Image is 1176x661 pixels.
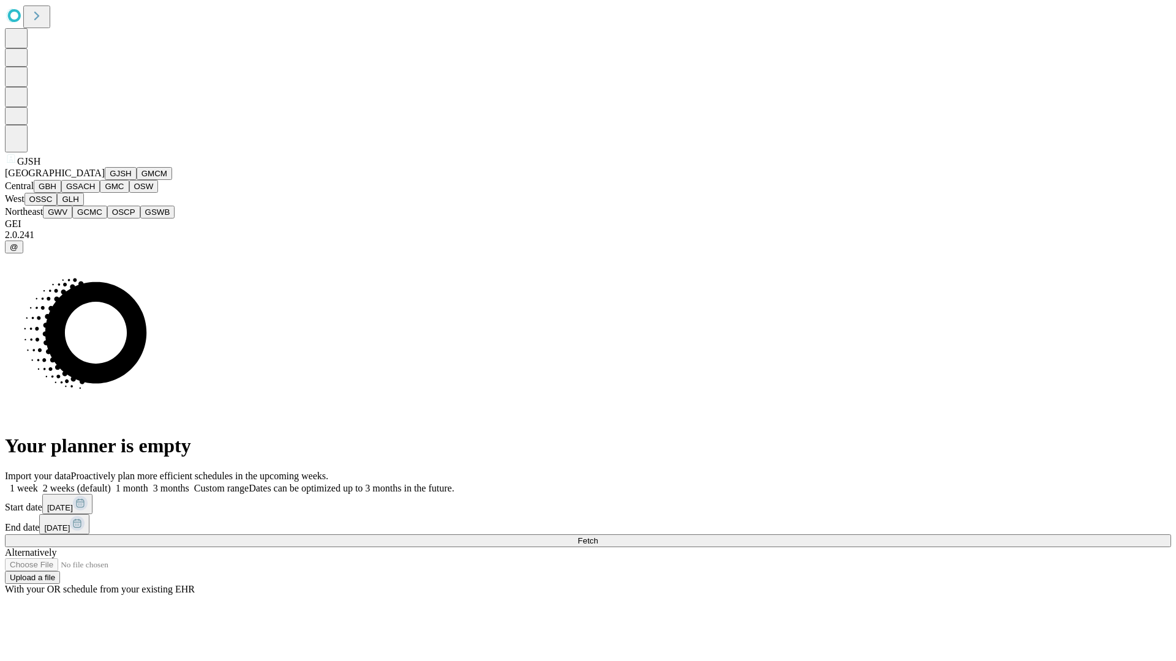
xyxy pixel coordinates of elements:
[137,167,172,180] button: GMCM
[47,503,73,512] span: [DATE]
[5,494,1171,514] div: Start date
[249,483,454,493] span: Dates can be optimized up to 3 months in the future.
[116,483,148,493] span: 1 month
[5,435,1171,457] h1: Your planner is empty
[10,483,38,493] span: 1 week
[57,193,83,206] button: GLH
[5,206,43,217] span: Northeast
[107,206,140,218] button: OSCP
[5,534,1171,547] button: Fetch
[194,483,249,493] span: Custom range
[5,168,105,178] span: [GEOGRAPHIC_DATA]
[153,483,189,493] span: 3 months
[43,206,72,218] button: GWV
[10,242,18,252] span: @
[43,483,111,493] span: 2 weeks (default)
[5,471,71,481] span: Import your data
[24,193,58,206] button: OSSC
[5,218,1171,230] div: GEI
[61,180,100,193] button: GSACH
[5,514,1171,534] div: End date
[100,180,129,193] button: GMC
[578,536,598,545] span: Fetch
[5,584,195,594] span: With your OR schedule from your existing EHR
[34,180,61,193] button: GBH
[71,471,328,481] span: Proactively plan more efficient schedules in the upcoming weeks.
[5,547,56,558] span: Alternatively
[44,523,70,532] span: [DATE]
[129,180,159,193] button: OSW
[39,514,89,534] button: [DATE]
[5,241,23,253] button: @
[5,230,1171,241] div: 2.0.241
[105,167,137,180] button: GJSH
[5,181,34,191] span: Central
[17,156,40,166] span: GJSH
[5,571,60,584] button: Upload a file
[5,193,24,204] span: West
[140,206,175,218] button: GSWB
[42,494,92,514] button: [DATE]
[72,206,107,218] button: GCMC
